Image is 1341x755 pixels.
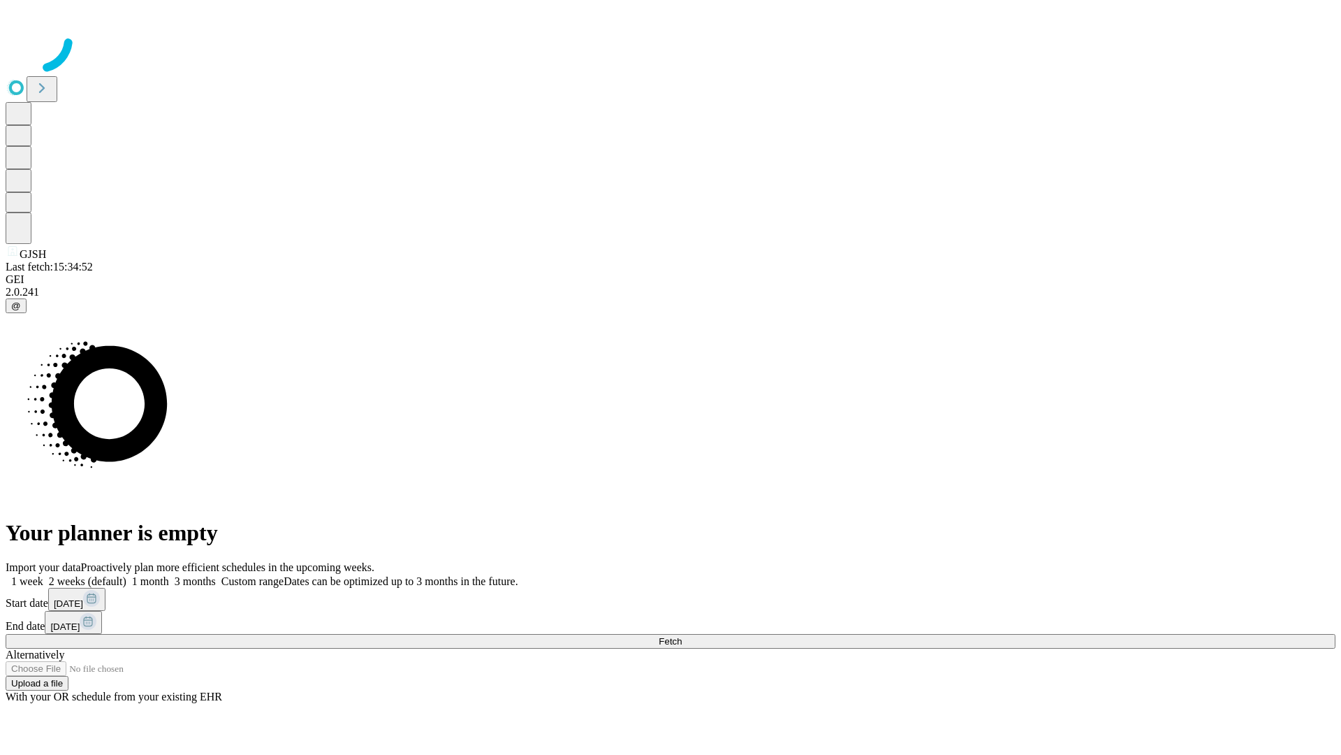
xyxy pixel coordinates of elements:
[49,575,126,587] span: 2 weeks (default)
[20,248,46,260] span: GJSH
[54,598,83,609] span: [DATE]
[6,261,93,273] span: Last fetch: 15:34:52
[6,634,1335,649] button: Fetch
[48,588,105,611] button: [DATE]
[132,575,169,587] span: 1 month
[6,273,1335,286] div: GEI
[81,561,374,573] span: Proactively plan more efficient schedules in the upcoming weeks.
[11,575,43,587] span: 1 week
[221,575,284,587] span: Custom range
[6,299,27,313] button: @
[6,649,64,661] span: Alternatively
[50,621,80,632] span: [DATE]
[6,611,1335,634] div: End date
[659,636,682,647] span: Fetch
[45,611,102,634] button: [DATE]
[6,520,1335,546] h1: Your planner is empty
[6,691,222,703] span: With your OR schedule from your existing EHR
[284,575,518,587] span: Dates can be optimized up to 3 months in the future.
[175,575,216,587] span: 3 months
[6,588,1335,611] div: Start date
[6,676,68,691] button: Upload a file
[6,561,81,573] span: Import your data
[11,301,21,311] span: @
[6,286,1335,299] div: 2.0.241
